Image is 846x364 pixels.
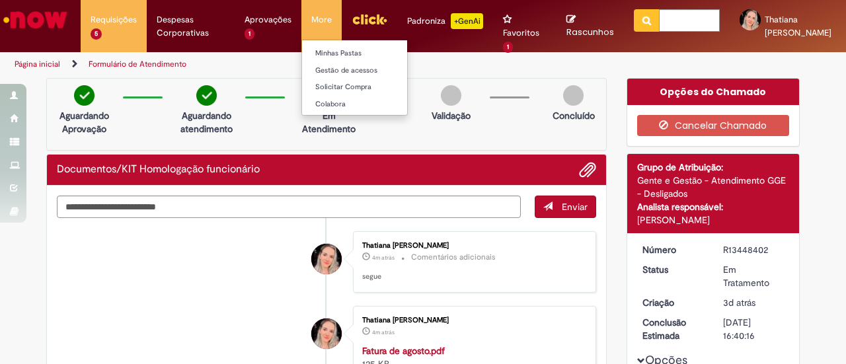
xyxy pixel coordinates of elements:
[372,254,395,262] time: 28/08/2025 16:04:21
[503,42,513,53] span: 1
[553,109,595,122] p: Concluído
[637,161,790,174] div: Grupo de Atribuição:
[627,79,800,105] div: Opções do Chamado
[451,13,483,29] p: +GenAi
[441,85,461,106] img: img-circle-grey.png
[372,328,395,336] span: 4m atrás
[765,14,831,38] span: Thatiana [PERSON_NAME]
[245,13,291,26] span: Aprovações
[15,59,60,69] a: Página inicial
[157,13,225,40] span: Despesas Corporativas
[637,200,790,213] div: Analista responsável:
[311,318,342,349] div: Thatiana Vitorino Castro Pereira
[563,85,584,106] img: img-circle-grey.png
[91,13,137,26] span: Requisições
[362,345,445,357] a: Fatura de agosto.pdf
[297,109,361,135] p: Em Atendimento
[372,328,395,336] time: 28/08/2025 16:04:14
[723,297,755,309] span: 3d atrás
[302,63,447,78] a: Gestão de acessos
[362,316,582,324] div: Thatiana [PERSON_NAME]
[302,97,447,112] a: Colabora
[637,213,790,227] div: [PERSON_NAME]
[566,14,614,38] a: Rascunhos
[723,296,785,309] div: 26/08/2025 13:44:50
[1,7,69,33] img: ServiceNow
[74,85,95,106] img: check-circle-green.png
[633,263,714,276] dt: Status
[723,297,755,309] time: 26/08/2025 13:44:50
[10,52,554,77] ul: Trilhas de página
[57,164,260,176] h2: Documentos/KIT Homologação funcionário Histórico de tíquete
[637,174,790,200] div: Gente e Gestão - Atendimento GGE - Desligados
[372,254,395,262] span: 4m atrás
[89,59,186,69] a: Formulário de Atendimento
[432,109,471,122] p: Validação
[723,263,785,289] div: Em Tratamento
[352,9,387,29] img: click_logo_yellow_360x200.png
[566,26,614,38] span: Rascunhos
[723,316,785,342] div: [DATE] 16:40:16
[362,272,582,282] p: segue
[301,40,408,116] ul: More
[562,201,588,213] span: Enviar
[245,28,254,40] span: 1
[302,46,447,61] a: Minhas Pastas
[634,9,660,32] button: Pesquisar
[91,28,102,40] span: 5
[302,80,447,94] a: Solicitar Compra
[579,161,596,178] button: Adicionar anexos
[633,296,714,309] dt: Criação
[723,243,785,256] div: R13448402
[174,109,239,135] p: Aguardando atendimento
[362,242,582,250] div: Thatiana [PERSON_NAME]
[535,196,596,218] button: Enviar
[52,109,116,135] p: Aguardando Aprovação
[196,85,217,106] img: check-circle-green.png
[503,26,539,40] span: Favoritos
[57,196,521,217] textarea: Digite sua mensagem aqui...
[633,243,714,256] dt: Número
[633,316,714,342] dt: Conclusão Estimada
[311,13,332,26] span: More
[411,252,496,263] small: Comentários adicionais
[637,115,790,136] button: Cancelar Chamado
[407,13,483,29] div: Padroniza
[311,244,342,274] div: Thatiana Vitorino Castro Pereira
